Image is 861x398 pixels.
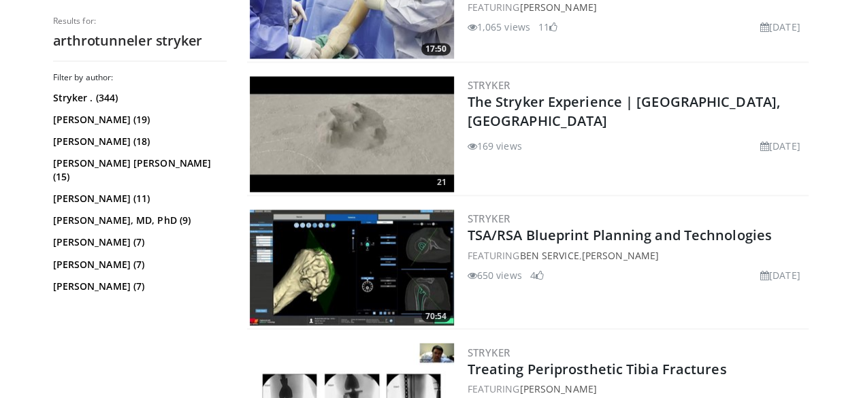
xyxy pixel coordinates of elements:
[250,210,454,325] img: a4d3b802-610a-4c4d-91a4-ffc1b6f0ec47.300x170_q85_crop-smart_upscale.jpg
[468,212,510,225] a: Stryker
[53,214,223,227] a: [PERSON_NAME], MD, PhD (9)
[760,20,800,34] li: [DATE]
[468,267,522,282] li: 650 views
[250,76,454,192] a: 21
[468,248,806,262] div: FEATURING ,
[538,20,557,34] li: 11
[53,257,223,271] a: [PERSON_NAME] (7)
[760,139,800,153] li: [DATE]
[53,135,223,148] a: [PERSON_NAME] (18)
[468,78,510,92] a: Stryker
[468,93,780,130] a: The Stryker Experience | [GEOGRAPHIC_DATA], [GEOGRAPHIC_DATA]
[468,381,806,395] div: FEATURING
[519,382,596,395] a: [PERSON_NAME]
[530,267,544,282] li: 4
[468,139,522,153] li: 169 views
[53,235,223,249] a: [PERSON_NAME] (7)
[53,113,223,127] a: [PERSON_NAME] (19)
[760,267,800,282] li: [DATE]
[582,248,659,261] a: [PERSON_NAME]
[53,156,223,184] a: [PERSON_NAME] [PERSON_NAME] (15)
[468,20,530,34] li: 1,065 views
[53,32,227,50] h2: arthrotunneler stryker
[53,279,223,293] a: [PERSON_NAME] (7)
[421,43,451,55] span: 17:50
[468,226,772,244] a: TSA/RSA Blueprint Planning and Technologies
[468,359,727,378] a: Treating Periprosthetic Tibia Fractures
[250,210,454,325] a: 70:54
[421,310,451,322] span: 70:54
[519,1,596,14] a: [PERSON_NAME]
[53,91,223,105] a: Stryker . (344)
[433,176,451,188] span: 21
[468,345,510,359] a: Stryker
[519,248,579,261] a: Ben Service
[53,192,223,205] a: [PERSON_NAME] (11)
[53,72,227,83] h3: Filter by author:
[53,16,227,27] p: Results for:
[250,76,454,192] img: 76c992c8-8a47-407d-a966-64d2d91e96d1.300x170_q85_crop-smart_upscale.jpg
